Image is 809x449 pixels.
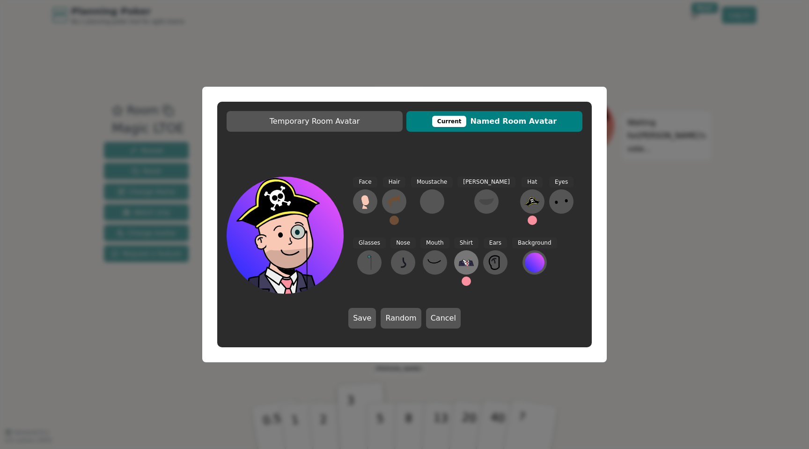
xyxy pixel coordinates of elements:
[383,177,406,187] span: Hair
[231,116,398,127] span: Temporary Room Avatar
[381,308,421,329] button: Random
[549,177,574,187] span: Eyes
[522,177,543,187] span: Hat
[420,238,449,248] span: Mouth
[411,116,578,127] span: Named Room Avatar
[348,308,376,329] button: Save
[353,238,386,248] span: Glasses
[406,111,582,132] button: CurrentNamed Room Avatar
[227,111,403,132] button: Temporary Room Avatar
[484,238,507,248] span: Ears
[457,177,515,187] span: [PERSON_NAME]
[353,177,377,187] span: Face
[426,308,461,329] button: Cancel
[432,116,467,127] div: This avatar will be displayed in dedicated rooms
[512,238,557,248] span: Background
[454,238,478,248] span: Shirt
[411,177,453,187] span: Moustache
[390,238,416,248] span: Nose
